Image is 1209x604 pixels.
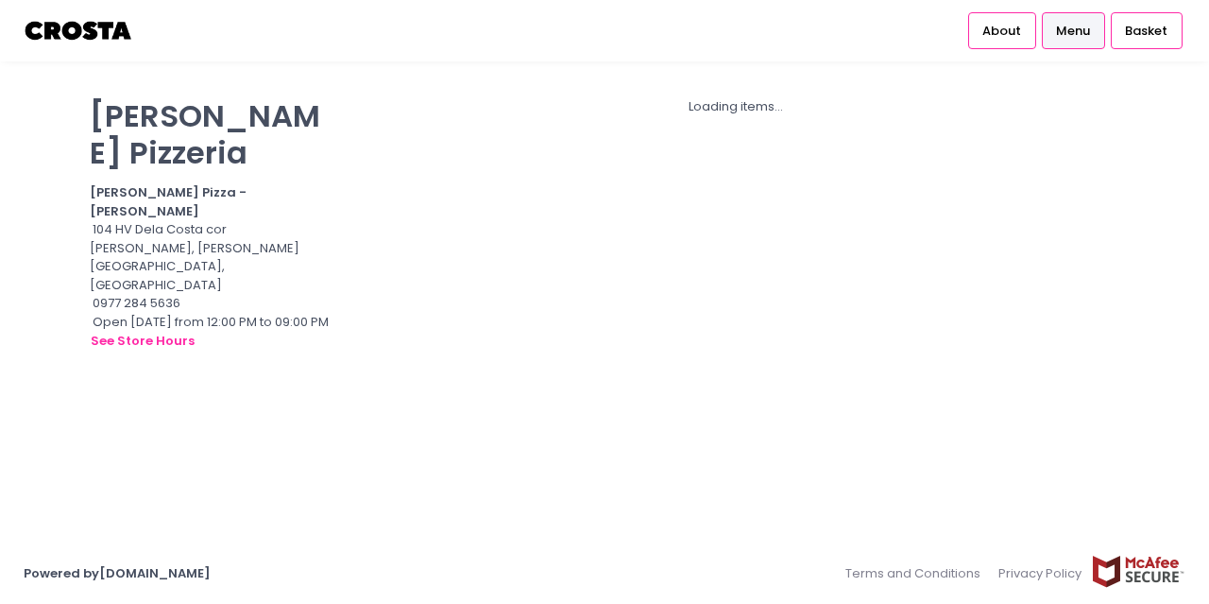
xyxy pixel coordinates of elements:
[1125,22,1167,41] span: Basket
[845,555,990,592] a: Terms and Conditions
[24,564,211,582] a: Powered by[DOMAIN_NAME]
[90,183,247,220] b: [PERSON_NAME] Pizza - [PERSON_NAME]
[90,313,330,352] div: Open [DATE] from 12:00 PM to 09:00 PM
[24,14,134,47] img: logo
[990,555,1092,592] a: Privacy Policy
[1056,22,1090,41] span: Menu
[982,22,1021,41] span: About
[1091,555,1185,588] img: mcafee-secure
[1042,12,1105,48] a: Menu
[90,331,196,352] button: see store hours
[90,220,330,294] div: 104 HV Dela Costa cor [PERSON_NAME], [PERSON_NAME][GEOGRAPHIC_DATA], [GEOGRAPHIC_DATA]
[353,97,1119,116] div: Loading items...
[90,294,330,313] div: 0977 284 5636
[90,97,330,171] p: [PERSON_NAME] Pizzeria
[968,12,1036,48] a: About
